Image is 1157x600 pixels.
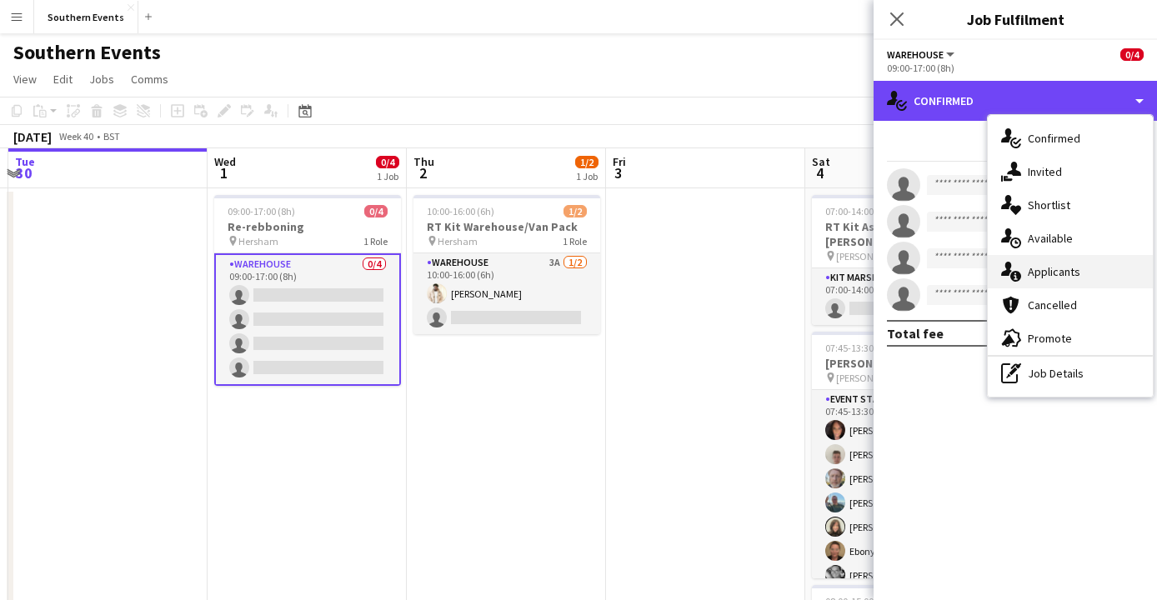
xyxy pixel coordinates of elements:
div: BST [103,130,120,142]
span: Warehouse [887,48,944,61]
span: Tue [15,154,35,169]
span: 1/2 [563,205,587,217]
h1: Southern Events [13,40,161,65]
span: 4 [809,163,830,182]
span: Confirmed [1028,131,1080,146]
div: 1 Job [377,170,398,182]
span: Hersham [238,235,278,247]
a: Comms [124,68,175,90]
div: 09:00-17:00 (8h) [887,62,1144,74]
span: Cancelled [1028,297,1077,312]
a: Edit [47,68,79,90]
span: Week 40 [55,130,97,142]
div: Confirmed [874,81,1157,121]
span: 0/4 [376,156,399,168]
span: 1/2 [575,156,599,168]
span: 1 [212,163,236,182]
span: [PERSON_NAME] 5k, 10k & HM [836,250,961,262]
span: 0/4 [364,205,388,217]
span: Sat [812,154,830,169]
button: Warehouse [887,48,957,61]
app-job-card: 07:00-14:00 (7h)0/1RT Kit Assistant - [PERSON_NAME] 5k, 10k & HM [PERSON_NAME] 5k, 10k & HM1 Role... [812,195,999,325]
span: Shortlist [1028,197,1070,212]
span: Applicants [1028,264,1080,279]
span: 3 [610,163,626,182]
div: [DATE] [13,128,52,145]
span: View [13,72,37,87]
span: 1 Role [563,235,587,247]
span: Hersham [438,235,478,247]
span: Promote [1028,331,1072,346]
app-job-card: 10:00-16:00 (6h)1/2RT Kit Warehouse/Van Pack Hersham1 RoleWarehouse3A1/210:00-16:00 (6h)[PERSON_N... [413,195,600,334]
span: Invited [1028,164,1062,179]
span: 07:45-13:30 (5h45m) [825,342,912,354]
span: 10:00-16:00 (6h) [427,205,494,217]
span: Comms [131,72,168,87]
span: [PERSON_NAME][GEOGRAPHIC_DATA], [GEOGRAPHIC_DATA], [GEOGRAPHIC_DATA] [836,372,961,384]
span: Jobs [89,72,114,87]
span: Edit [53,72,73,87]
span: 30 [13,163,35,182]
app-card-role: Warehouse3A1/210:00-16:00 (6h)[PERSON_NAME] [413,253,600,334]
span: 1 Role [363,235,388,247]
app-card-role: Kit Marshal57A0/107:00-14:00 (7h) [812,268,999,325]
h3: RT Kit Assistant - [PERSON_NAME] 5k, 10k & HM [812,219,999,249]
h3: Job Fulfilment [874,8,1157,30]
span: 0/4 [1120,48,1144,61]
h3: [PERSON_NAME] + Run [812,356,999,371]
app-card-role: Warehouse0/409:00-17:00 (8h) [214,253,401,386]
span: Fri [613,154,626,169]
a: Jobs [83,68,121,90]
div: Job Details [988,357,1153,390]
button: Southern Events [34,1,138,33]
a: View [7,68,43,90]
span: 07:00-14:00 (7h) [825,205,893,217]
span: 09:00-17:00 (8h) [228,205,295,217]
span: 2 [411,163,434,182]
span: Thu [413,154,434,169]
div: Total fee [887,325,944,342]
span: Wed [214,154,236,169]
h3: RT Kit Warehouse/Van Pack [413,219,600,234]
app-job-card: 09:00-17:00 (8h)0/4Re-rebboning Hersham1 RoleWarehouse0/409:00-17:00 (8h) [214,195,401,386]
app-job-card: 07:45-13:30 (5h45m)12/20[PERSON_NAME] + Run [PERSON_NAME][GEOGRAPHIC_DATA], [GEOGRAPHIC_DATA], [G... [812,332,999,578]
div: 1 Job [576,170,598,182]
span: Available [1028,231,1073,246]
h3: Re-rebboning [214,219,401,234]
